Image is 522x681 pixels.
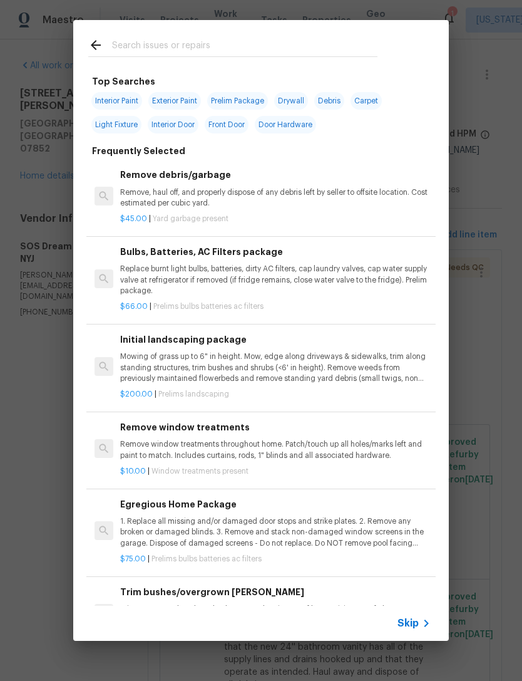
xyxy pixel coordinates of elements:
span: Front Door [205,116,248,133]
p: Replace burnt light bulbs, batteries, dirty AC filters, cap laundry valves, cap water supply valv... [120,264,431,296]
h6: Top Searches [92,75,155,88]
span: Prelims landscaping [158,390,229,398]
span: Drywall [274,92,308,110]
p: Mowing of grass up to 6" in height. Mow, edge along driveways & sidewalks, trim along standing st... [120,351,431,383]
span: Light Fixture [91,116,141,133]
span: Interior Paint [91,92,142,110]
h6: Initial landscaping package [120,333,431,346]
h6: Frequently Selected [92,144,185,158]
span: Prelims bulbs batteries ac filters [153,303,264,310]
p: | [120,554,431,564]
span: $45.00 [120,215,147,222]
h6: Trim bushes/overgrown [PERSON_NAME] [120,585,431,599]
p: 1. Replace all missing and/or damaged door stops and strike plates. 2. Remove any broken or damag... [120,516,431,548]
span: Debris [314,92,344,110]
span: Door Hardware [255,116,316,133]
p: | [120,466,431,477]
span: Exterior Paint [148,92,201,110]
span: $200.00 [120,390,153,398]
input: Search issues or repairs [112,38,377,56]
p: | [120,389,431,400]
span: $66.00 [120,303,148,310]
span: Skip [397,617,419,630]
p: | [120,301,431,312]
p: Remove, haul off, and properly dispose of any debris left by seller to offsite location. Cost est... [120,187,431,209]
span: Prelim Package [207,92,268,110]
span: $10.00 [120,467,146,475]
h6: Egregious Home Package [120,497,431,511]
p: Trim overgrown hegdes & bushes around perimeter of home giving 12" of clearance. Properly dispose... [120,604,431,625]
span: Window treatments present [151,467,248,475]
span: Interior Door [148,116,198,133]
span: Carpet [351,92,382,110]
h6: Remove window treatments [120,420,431,434]
span: Yard garbage present [153,215,228,222]
h6: Remove debris/garbage [120,168,431,182]
span: Prelims bulbs batteries ac filters [151,555,262,563]
span: $75.00 [120,555,146,563]
p: | [120,214,431,224]
p: Remove window treatments throughout home. Patch/touch up all holes/marks left and paint to match.... [120,439,431,460]
h6: Bulbs, Batteries, AC Filters package [120,245,431,259]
